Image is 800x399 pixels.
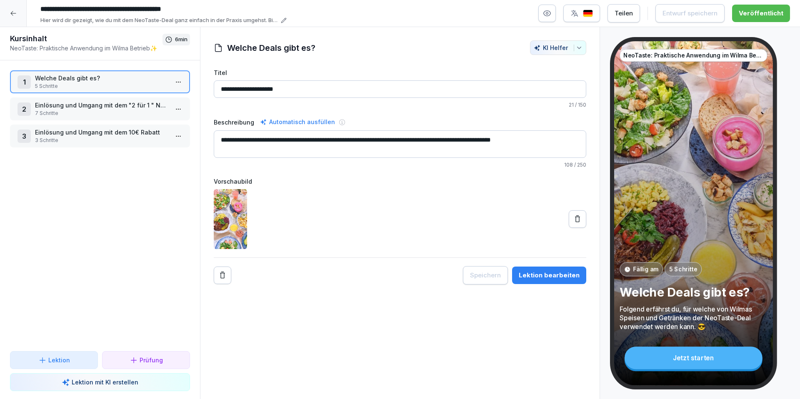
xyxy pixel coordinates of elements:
div: Entwurf speichern [662,9,717,18]
h1: Welche Deals gibt es? [227,42,315,54]
div: 3Einlösung und Umgang mit dem 10€ Rabatt3 Schritte [10,125,190,147]
button: Veröffentlicht [732,5,790,22]
button: Teilen [607,4,640,22]
p: Fällig am [633,265,658,273]
p: Folgend erfährst du, für welche von Wilmas Speisen und Getränken der NeoTaste-Deal verwendet werd... [620,304,767,331]
button: Lektion bearbeiten [512,267,586,284]
h1: Kursinhalt [10,34,162,44]
span: 21 [569,102,574,108]
p: 5 Schritte [669,265,697,273]
label: Titel [214,68,586,77]
label: Vorschaubild [214,177,586,186]
p: / 250 [214,161,586,169]
p: NeoTaste: Praktische Anwendung im Wilma Betrieb✨ [623,51,764,60]
p: Lektion [48,356,70,364]
p: Einlösung und Umgang mit dem "2 für 1 " NeoTaste-Deal [35,101,168,110]
p: 5 Schritte [35,82,168,90]
p: Lektion mit KI erstellen [72,378,138,387]
button: Speichern [463,266,508,284]
p: Welche Deals gibt es? [620,284,767,300]
p: Prüfung [140,356,163,364]
div: Jetzt starten [625,347,762,369]
p: 7 Schritte [35,110,168,117]
div: KI Helfer [534,44,582,51]
div: Speichern [470,271,501,280]
label: Beschreibung [214,118,254,127]
span: 108 [564,162,573,168]
button: Remove [214,267,231,284]
div: Automatisch ausfüllen [258,117,337,127]
div: 2 [17,102,31,116]
p: / 150 [214,101,586,109]
p: 6 min [175,35,187,44]
div: 1 [17,75,31,89]
p: Hier wird dir gezeigt, wie du mit dem NeoTaste-Deal ganz einfach in der Praxis umgehst. Bitte bea... [40,16,278,25]
p: NeoTaste: Praktische Anwendung im Wilma Betrieb✨ [10,44,162,52]
p: 3 Schritte [35,137,168,144]
div: Teilen [615,9,633,18]
div: Lektion bearbeiten [519,271,580,280]
p: Einlösung und Umgang mit dem 10€ Rabatt [35,128,168,137]
button: KI Helfer [530,40,586,55]
div: 3 [17,130,31,143]
button: Prüfung [102,351,190,369]
img: de.svg [583,10,593,17]
div: Veröffentlicht [739,9,783,18]
button: Lektion [10,351,98,369]
button: Entwurf speichern [655,4,725,22]
div: 1Welche Deals gibt es?5 Schritte [10,70,190,93]
img: cluwmxopa002f3b6y1h50qrjp.jpg [214,189,247,249]
button: Lektion mit KI erstellen [10,373,190,391]
p: Welche Deals gibt es? [35,74,168,82]
div: 2Einlösung und Umgang mit dem "2 für 1 " NeoTaste-Deal7 Schritte [10,97,190,120]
